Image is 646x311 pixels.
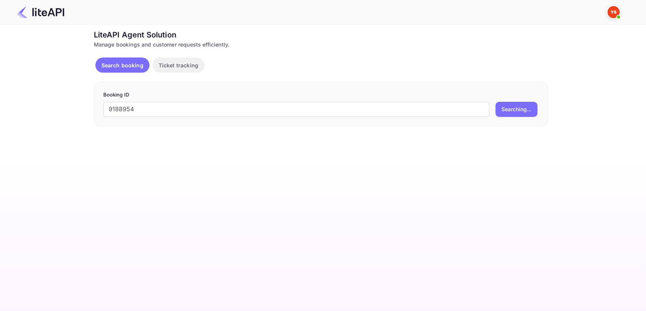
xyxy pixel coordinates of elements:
input: Enter Booking ID (e.g., 63782194) [103,102,489,117]
p: Search booking [101,61,143,69]
p: Ticket tracking [159,61,198,69]
img: Yandex Support [607,6,620,18]
div: Manage bookings and customer requests efficiently. [94,40,548,48]
button: Searching... [495,102,537,117]
img: LiteAPI Logo [17,6,64,18]
p: Booking ID [103,91,539,99]
div: LiteAPI Agent Solution [94,29,548,40]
